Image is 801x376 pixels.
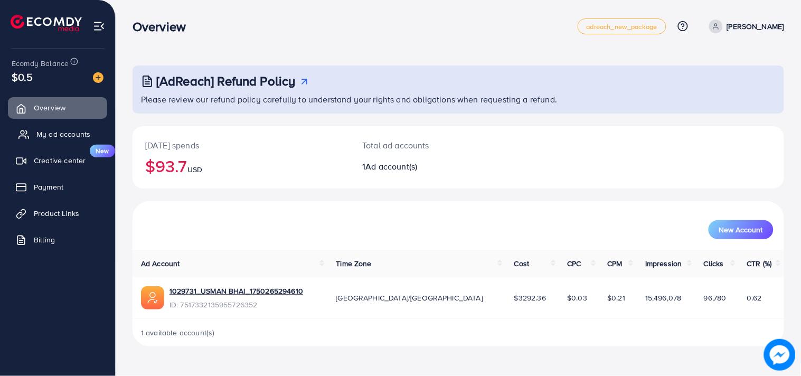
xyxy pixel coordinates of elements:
[514,258,530,269] span: Cost
[12,69,33,84] span: $0.5
[719,226,763,233] span: New Account
[362,162,500,172] h2: 1
[187,164,202,175] span: USD
[93,20,105,32] img: menu
[34,155,86,166] span: Creative center
[133,19,194,34] h3: Overview
[336,293,483,303] span: [GEOGRAPHIC_DATA]/[GEOGRAPHIC_DATA]
[141,93,778,106] p: Please review our refund policy carefully to understand your rights and obligations when requesti...
[8,203,107,224] a: Product Links
[568,258,581,269] span: CPC
[568,293,588,303] span: $0.03
[587,23,657,30] span: adreach_new_package
[141,286,164,309] img: ic-ads-acc.e4c84228.svg
[169,299,303,310] span: ID: 7517332135955726352
[145,139,337,152] p: [DATE] spends
[11,15,82,31] img: logo
[366,161,418,172] span: Ad account(s)
[747,258,772,269] span: CTR (%)
[8,97,107,118] a: Overview
[608,258,623,269] span: CPM
[12,58,69,69] span: Ecomdy Balance
[34,234,55,245] span: Billing
[727,20,784,33] p: [PERSON_NAME]
[645,258,682,269] span: Impression
[764,339,796,371] img: image
[336,258,372,269] span: Time Zone
[704,293,727,303] span: 96,780
[145,156,337,176] h2: $93.7
[93,72,103,83] img: image
[169,286,303,296] a: 1029731_USMAN BHAI_1750265294610
[8,229,107,250] a: Billing
[514,293,546,303] span: $3292.36
[8,176,107,198] a: Payment
[34,182,63,192] span: Payment
[705,20,784,33] a: [PERSON_NAME]
[90,145,115,157] span: New
[578,18,666,34] a: adreach_new_package
[608,293,626,303] span: $0.21
[156,73,296,89] h3: [AdReach] Refund Policy
[709,220,774,239] button: New Account
[141,258,180,269] span: Ad Account
[8,150,107,171] a: Creative centerNew
[747,293,762,303] span: 0.62
[34,102,65,113] span: Overview
[34,208,79,219] span: Product Links
[8,124,107,145] a: My ad accounts
[362,139,500,152] p: Total ad accounts
[645,293,682,303] span: 15,496,078
[704,258,724,269] span: Clicks
[36,129,90,139] span: My ad accounts
[141,327,215,338] span: 1 available account(s)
